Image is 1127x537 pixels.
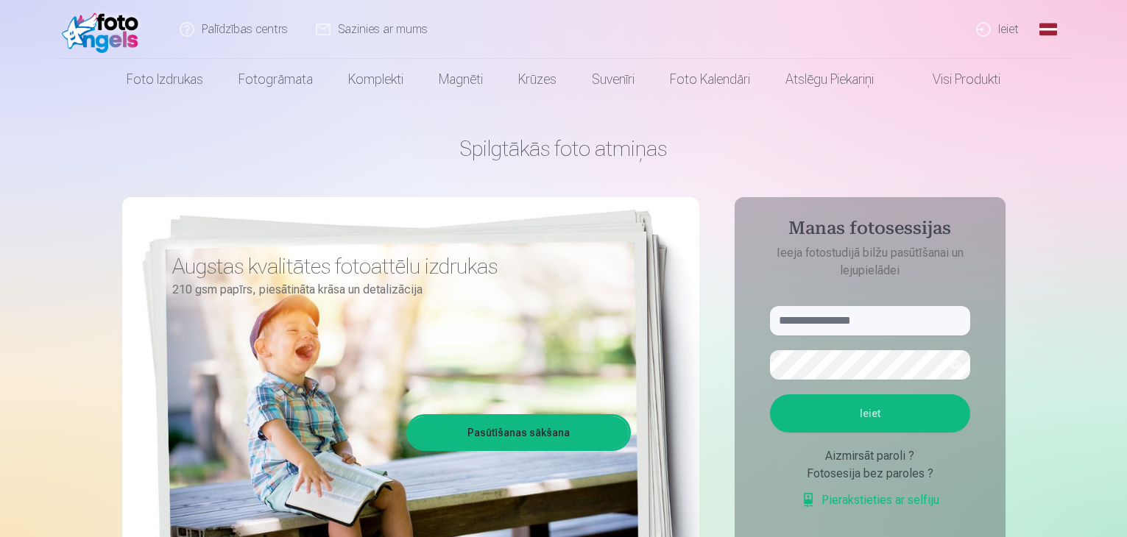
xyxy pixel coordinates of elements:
a: Krūzes [501,59,574,100]
h3: Augstas kvalitātes fotoattēlu izdrukas [172,253,620,280]
a: Visi produkti [891,59,1018,100]
a: Foto izdrukas [109,59,221,100]
h1: Spilgtākās foto atmiņas [122,135,1006,162]
a: Pasūtīšanas sākšana [409,416,629,449]
div: Aizmirsāt paroli ? [770,447,970,465]
a: Foto kalendāri [652,59,768,100]
h4: Manas fotosessijas [755,218,985,244]
p: Ieeja fotostudijā bilžu pasūtīšanai un lejupielādei [755,244,985,280]
a: Magnēti [421,59,501,100]
img: /fa1 [62,6,146,53]
a: Komplekti [331,59,421,100]
a: Atslēgu piekariņi [768,59,891,100]
a: Pierakstieties ar selfiju [801,491,939,509]
a: Fotogrāmata [221,59,331,100]
a: Suvenīri [574,59,652,100]
button: Ieiet [770,394,970,433]
p: 210 gsm papīrs, piesātināta krāsa un detalizācija [172,280,620,300]
div: Fotosesija bez paroles ? [770,465,970,483]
